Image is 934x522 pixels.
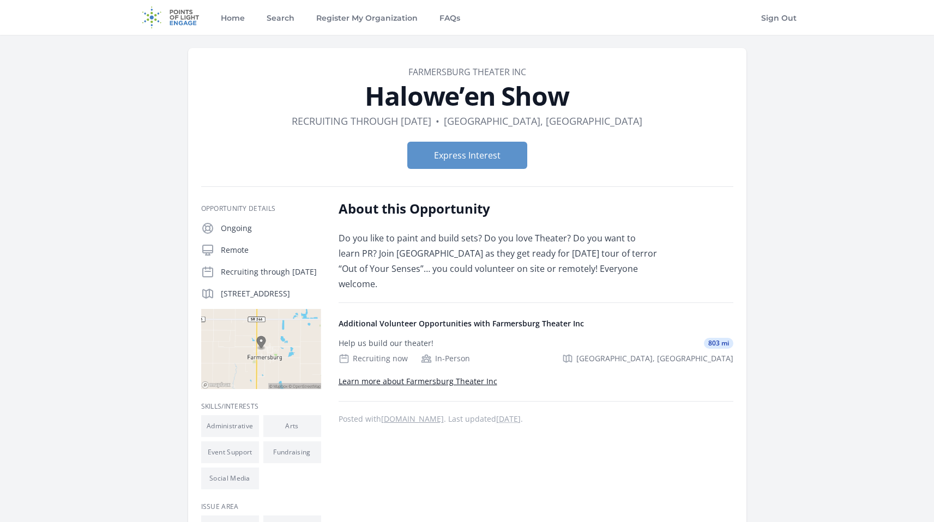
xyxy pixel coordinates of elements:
p: Posted with . Last updated . [339,415,733,423]
abbr: Sat, Aug 30, 2025 4:57 PM [496,414,521,424]
li: Social Media [201,468,259,489]
p: Ongoing [221,223,321,234]
li: Arts [263,415,321,437]
h4: Additional Volunteer Opportunities with Farmersburg Theater Inc [339,318,733,329]
p: Do you like to paint and build sets? Do you love Theater? Do you want to learn PR? Join [GEOGRAPH... [339,230,658,292]
h3: Skills/Interests [201,402,321,411]
h2: About this Opportunity [339,200,658,217]
div: • [436,113,439,129]
li: Fundraising [263,441,321,463]
a: Learn more about Farmersburg Theater Inc [339,376,497,386]
li: Administrative [201,415,259,437]
div: In-Person [421,353,470,364]
h3: Opportunity Details [201,204,321,213]
dd: Recruiting through [DATE] [292,113,431,129]
p: Recruiting through [DATE] [221,266,321,277]
p: Remote [221,245,321,256]
span: 803 mi [704,338,733,349]
p: [STREET_ADDRESS] [221,288,321,299]
span: [GEOGRAPHIC_DATA], [GEOGRAPHIC_DATA] [576,353,733,364]
a: [DOMAIN_NAME] [381,414,444,424]
button: Express Interest [407,142,527,169]
img: Map [201,309,321,389]
dd: [GEOGRAPHIC_DATA], [GEOGRAPHIC_DATA] [444,113,642,129]
div: Recruiting now [339,353,408,364]
li: Event Support [201,441,259,463]
a: Help us build our theater! 803 mi Recruiting now In-Person [GEOGRAPHIC_DATA], [GEOGRAPHIC_DATA] [334,329,738,373]
h1: Halowe’en Show [201,83,733,109]
h3: Issue area [201,502,321,511]
a: Farmersburg Theater Inc [408,66,526,78]
div: Help us build our theater! [339,338,433,349]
